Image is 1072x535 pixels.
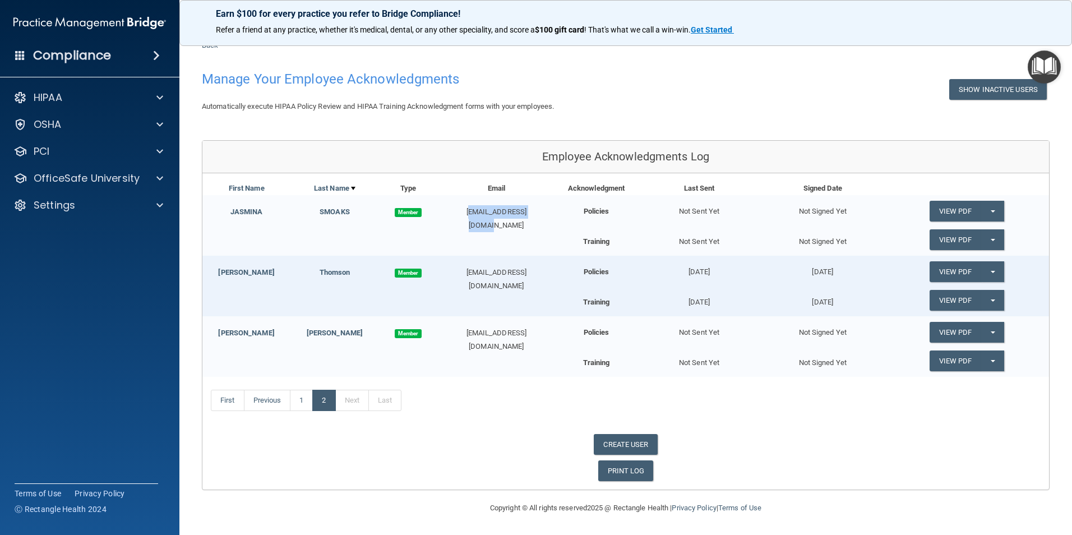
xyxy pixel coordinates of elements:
[637,316,761,339] div: Not Sent Yet
[13,172,163,185] a: OfficeSafe University
[584,328,609,336] b: Policies
[34,199,75,212] p: Settings
[691,25,734,34] a: Get Started
[930,229,981,250] a: View PDF
[312,390,335,411] a: 2
[202,102,554,110] span: Automatically execute HIPAA Policy Review and HIPAA Training Acknowledgment forms with your emplo...
[13,12,166,34] img: PMB logo
[583,358,610,367] b: Training
[230,207,263,216] a: JASMINA
[718,504,761,512] a: Terms of Use
[320,207,350,216] a: SMOAKS
[379,182,438,195] div: Type
[421,490,830,526] div: Copyright © All rights reserved 2025 @ Rectangle Health | |
[583,298,610,306] b: Training
[930,261,981,282] a: View PDF
[761,229,884,248] div: Not Signed Yet
[13,199,163,212] a: Settings
[949,79,1047,100] button: Show Inactive Users
[930,290,981,311] a: View PDF
[216,8,1036,19] p: Earn $100 for every practice you refer to Bridge Compliance!
[598,460,654,481] a: PRINT LOG
[368,390,401,411] a: Last
[216,25,535,34] span: Refer a friend at any practice, whether it's medical, dental, or any other speciality, and score a
[244,390,291,411] a: Previous
[637,195,761,218] div: Not Sent Yet
[335,390,369,411] a: Next
[930,350,981,371] a: View PDF
[555,182,637,195] div: Acknowledgment
[584,25,691,34] span: ! That's what we call a win-win.
[202,72,690,86] h4: Manage Your Employee Acknowledgments
[34,172,140,185] p: OfficeSafe University
[211,390,244,411] a: First
[34,91,62,104] p: HIPAA
[437,182,555,195] div: Email
[202,27,218,49] a: Back
[395,269,422,278] span: Member
[320,268,350,276] a: Thomson
[314,182,355,195] a: Last Name
[761,290,884,309] div: [DATE]
[395,329,422,338] span: Member
[761,256,884,279] div: [DATE]
[34,145,49,158] p: PCI
[637,256,761,279] div: [DATE]
[584,207,609,215] b: Policies
[229,182,265,195] a: First Name
[15,488,61,499] a: Terms of Use
[930,322,981,343] a: View PDF
[13,145,163,158] a: PCI
[437,326,555,353] div: [EMAIL_ADDRESS][DOMAIN_NAME]
[290,390,313,411] a: 1
[637,350,761,370] div: Not Sent Yet
[583,237,610,246] b: Training
[437,205,555,232] div: [EMAIL_ADDRESS][DOMAIN_NAME]
[218,329,274,337] a: [PERSON_NAME]
[535,25,584,34] strong: $100 gift card
[15,504,107,515] span: Ⓒ Rectangle Health 2024
[761,182,884,195] div: Signed Date
[637,290,761,309] div: [DATE]
[218,268,274,276] a: [PERSON_NAME]
[395,208,422,217] span: Member
[1028,50,1061,84] button: Open Resource Center
[13,91,163,104] a: HIPAA
[437,266,555,293] div: [EMAIL_ADDRESS][DOMAIN_NAME]
[691,25,732,34] strong: Get Started
[761,316,884,339] div: Not Signed Yet
[13,118,163,131] a: OSHA
[761,350,884,370] div: Not Signed Yet
[672,504,716,512] a: Privacy Policy
[930,201,981,222] a: View PDF
[307,329,363,337] a: [PERSON_NAME]
[637,229,761,248] div: Not Sent Yet
[594,434,657,455] a: CREATE USER
[202,141,1049,173] div: Employee Acknowledgments Log
[33,48,111,63] h4: Compliance
[584,267,609,276] b: Policies
[75,488,125,499] a: Privacy Policy
[637,182,761,195] div: Last Sent
[34,118,62,131] p: OSHA
[761,195,884,218] div: Not Signed Yet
